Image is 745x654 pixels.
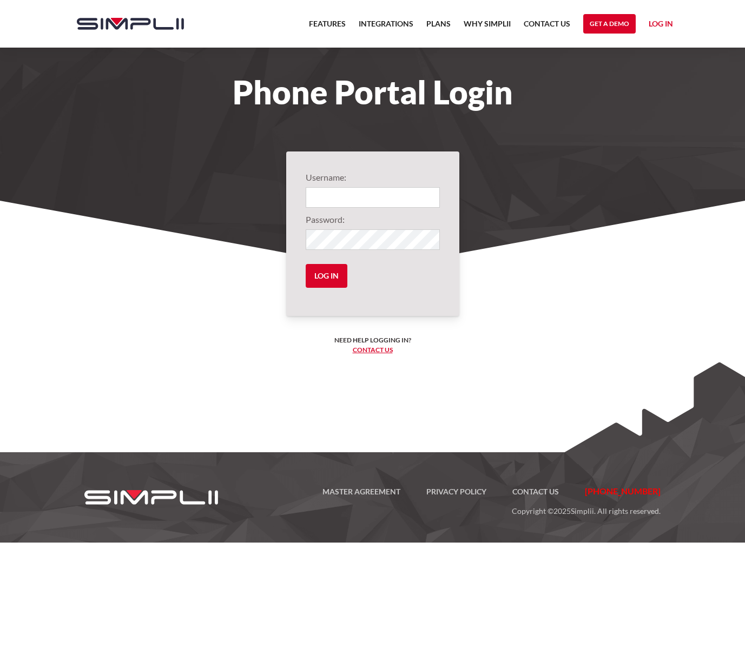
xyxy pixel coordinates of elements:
a: Features [309,17,346,37]
a: Privacy Policy [413,485,499,498]
label: Username: [306,171,440,184]
a: Contact US [499,485,572,498]
form: Login [306,171,440,296]
span: 2025 [553,506,571,516]
a: Log in [649,17,673,34]
span: [PHONE_NUMBER] [585,486,661,496]
a: Get a Demo [583,14,636,34]
h6: Need help logging in? ‍ [334,335,411,355]
label: Password: [306,213,440,226]
a: Master Agreement [309,485,413,498]
p: Copyright © Simplii. All rights reserved. [231,498,661,518]
a: Contact us [353,346,393,354]
a: Integrations [359,17,413,37]
img: Simplii [77,18,184,30]
a: Contact US [524,17,570,37]
input: Log in [306,264,347,288]
a: Plans [426,17,451,37]
a: Why Simplii [464,17,511,37]
h1: Phone Portal Login [66,80,680,104]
